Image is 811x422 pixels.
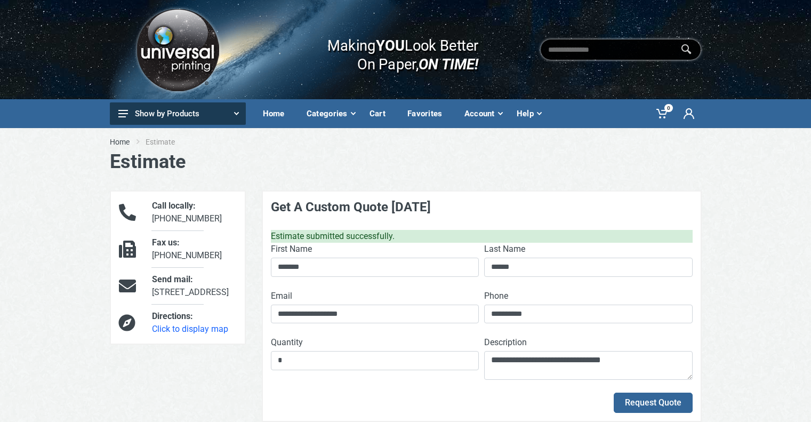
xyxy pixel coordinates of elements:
div: Making Look Better On Paper, [307,26,479,74]
div: [PHONE_NUMBER] [144,200,244,225]
a: Home [110,137,130,147]
div: [PHONE_NUMBER] [144,236,244,262]
div: Cart [362,102,400,125]
div: [STREET_ADDRESS] [144,273,244,299]
img: Logo.png [133,5,222,95]
a: Cart [362,99,400,128]
label: Quantity [271,336,303,349]
b: YOU [376,36,405,54]
a: Home [255,99,299,128]
button: Request Quote [614,393,693,413]
i: ON TIME! [419,55,478,73]
div: Favorites [400,102,457,125]
button: Show by Products [110,102,246,125]
span: Directions: [152,311,193,321]
div: Categories [299,102,362,125]
label: Phone [484,290,508,302]
span: Call locally: [152,201,196,211]
label: Email [271,290,292,302]
a: 0 [649,99,676,128]
div: Estimate submitted successfully. [271,230,693,243]
li: Estimate [146,137,191,147]
a: Favorites [400,99,457,128]
label: Last Name [484,243,525,256]
div: Account [457,102,509,125]
span: Fax us: [152,237,180,248]
h4: Get A Custom Quote [DATE] [271,200,693,215]
span: 0 [664,104,673,112]
a: Click to display map [152,324,228,334]
div: Home [255,102,299,125]
h1: Estimate [110,150,702,173]
nav: breadcrumb [110,137,702,147]
div: Help [509,102,548,125]
label: First Name [271,243,312,256]
label: Description [484,336,527,349]
span: Send mail: [152,274,193,284]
